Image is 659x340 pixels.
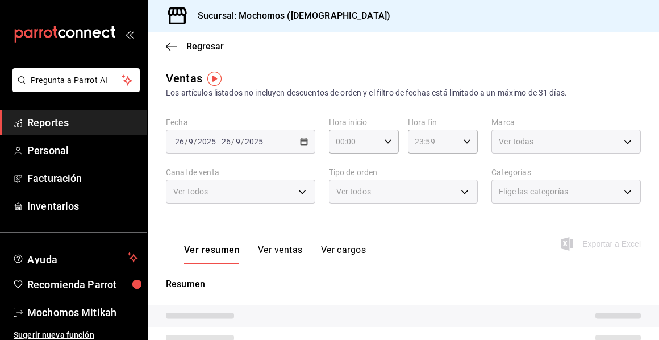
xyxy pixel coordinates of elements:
label: Marca [491,118,641,126]
span: Ver todos [173,186,208,197]
input: -- [235,137,241,146]
span: Elige las categorías [499,186,568,197]
label: Fecha [166,118,315,126]
button: open_drawer_menu [125,30,134,39]
button: Ver cargos [321,244,366,264]
input: -- [174,137,185,146]
span: - [218,137,220,146]
div: Los artículos listados no incluyen descuentos de orden y el filtro de fechas está limitado a un m... [166,87,641,99]
div: navigation tabs [184,244,366,264]
img: Tooltip marker [207,72,222,86]
span: Ver todas [499,136,533,147]
span: Ayuda [27,251,123,264]
label: Categorías [491,168,641,176]
button: Ver ventas [258,244,303,264]
span: / [194,137,197,146]
input: ---- [244,137,264,146]
span: Reportes [27,115,138,130]
h3: Sucursal: Mochomos ([DEMOGRAPHIC_DATA]) [189,9,390,23]
input: -- [188,137,194,146]
p: Resumen [166,277,641,291]
button: Pregunta a Parrot AI [12,68,140,92]
span: Regresar [186,41,224,52]
span: / [231,137,235,146]
label: Tipo de orden [329,168,478,176]
button: Regresar [166,41,224,52]
span: Inventarios [27,198,138,214]
div: Ventas [166,70,202,87]
label: Hora fin [408,118,478,126]
span: Mochomos Mitikah [27,305,138,320]
span: Recomienda Parrot [27,277,138,292]
span: / [185,137,188,146]
label: Canal de venta [166,168,315,176]
span: / [241,137,244,146]
span: Pregunta a Parrot AI [31,74,122,86]
button: Ver resumen [184,244,240,264]
a: Pregunta a Parrot AI [8,82,140,94]
span: Personal [27,143,138,158]
label: Hora inicio [329,118,399,126]
input: -- [221,137,231,146]
input: ---- [197,137,216,146]
span: Ver todos [336,186,371,197]
span: Facturación [27,171,138,186]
